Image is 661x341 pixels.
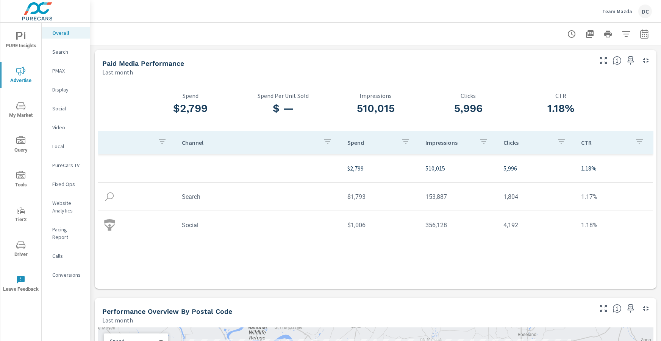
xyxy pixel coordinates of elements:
[42,160,90,171] div: PureCars TV
[597,302,609,315] button: Make Fullscreen
[52,161,84,169] p: PureCars TV
[613,56,622,65] span: Understand performance metrics over the selected time range.
[581,139,629,146] p: CTR
[42,103,90,114] div: Social
[52,143,84,150] p: Local
[42,122,90,133] div: Video
[176,187,341,206] td: Search
[102,307,232,315] h5: Performance Overview By Postal Code
[176,215,341,235] td: Social
[52,252,84,260] p: Calls
[3,206,39,224] span: Tier2
[3,32,39,50] span: PURE Insights
[52,180,84,188] p: Fixed Ops
[613,304,622,313] span: Understand performance data by postal code. Individual postal codes can be selected and expanded ...
[144,92,237,99] p: Spend
[619,26,634,42] button: Apply Filters
[581,164,647,173] p: 1.18%
[52,105,84,112] p: Social
[52,199,84,214] p: Website Analytics
[3,240,39,259] span: Driver
[347,139,395,146] p: Spend
[52,67,84,74] p: PMAX
[514,92,607,99] p: CTR
[42,84,90,95] div: Display
[42,224,90,243] div: Pacing Report
[329,92,422,99] p: Impressions
[425,164,491,173] p: 510,015
[597,54,609,67] button: Make Fullscreen
[102,316,133,325] p: Last month
[625,302,637,315] span: Save this to your personalized report
[3,171,39,189] span: Tools
[42,178,90,190] div: Fixed Ops
[425,139,473,146] p: Impressions
[42,141,90,152] div: Local
[347,164,413,173] p: $2,799
[104,191,115,202] img: icon-search.svg
[3,136,39,155] span: Query
[3,275,39,294] span: Leave Feedback
[602,8,632,15] p: Team Mazda
[237,102,330,115] h3: $ —
[237,92,330,99] p: Spend Per Unit Sold
[52,226,84,241] p: Pacing Report
[52,271,84,279] p: Conversions
[341,215,419,235] td: $1,006
[497,187,575,206] td: 1,804
[52,48,84,56] p: Search
[42,46,90,57] div: Search
[575,215,653,235] td: 1.18%
[600,26,616,42] button: Print Report
[341,187,419,206] td: $1,793
[514,102,607,115] h3: 1.18%
[52,124,84,131] p: Video
[182,139,317,146] p: Channel
[52,86,84,93] p: Display
[3,101,39,120] span: My Market
[52,29,84,37] p: Overall
[104,219,115,231] img: icon-social.svg
[638,5,652,18] div: DC
[42,27,90,39] div: Overall
[419,215,497,235] td: 356,128
[42,197,90,216] div: Website Analytics
[625,54,637,67] span: Save this to your personalized report
[640,302,652,315] button: Minimize Widget
[144,102,237,115] h3: $2,799
[102,68,133,77] p: Last month
[575,187,653,206] td: 1.17%
[329,102,422,115] h3: 510,015
[42,250,90,262] div: Calls
[582,26,597,42] button: "Export Report to PDF"
[497,215,575,235] td: 4,192
[419,187,497,206] td: 153,887
[503,139,551,146] p: Clicks
[42,65,90,76] div: PMAX
[42,269,90,281] div: Conversions
[422,102,515,115] h3: 5,996
[503,164,569,173] p: 5,996
[637,26,652,42] button: Select Date Range
[0,23,41,301] div: nav menu
[422,92,515,99] p: Clicks
[102,59,184,67] h5: Paid Media Performance
[640,54,652,67] button: Minimize Widget
[3,67,39,85] span: Advertise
